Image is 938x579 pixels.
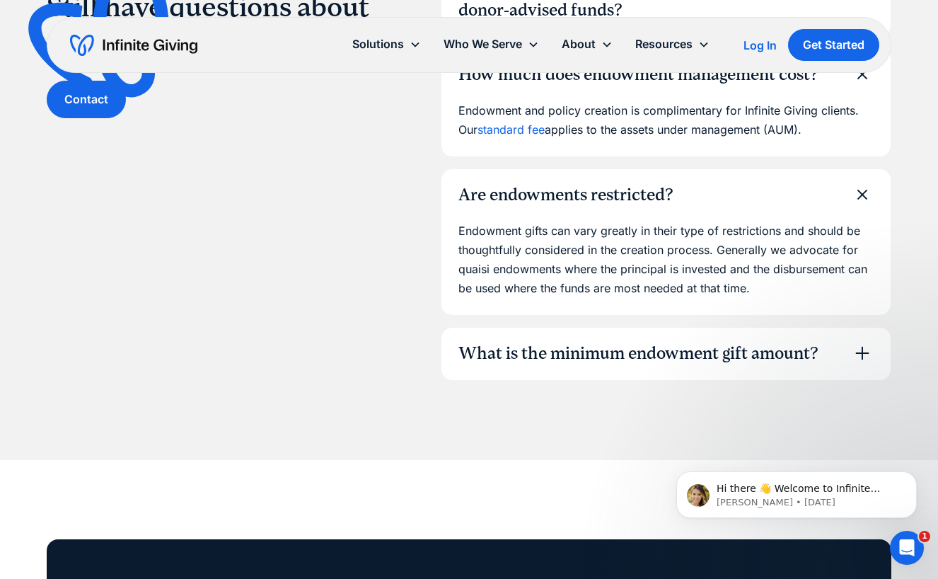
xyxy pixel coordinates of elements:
[70,34,197,57] a: home
[743,40,777,51] div: Log In
[458,222,873,299] p: Endowment gifts can vary greatly in their type of restrictions and should be thoughtfully conside...
[477,122,545,137] a: standard fee
[444,35,522,54] div: Who We Serve
[743,37,777,54] a: Log In
[458,342,818,366] div: What is the minimum endowment gift amount?
[341,29,432,59] div: Solutions
[352,35,404,54] div: Solutions
[458,101,873,139] p: Endowment and policy creation is complimentary for Infinite Giving clients. Our applies to the as...
[635,35,693,54] div: Resources
[458,183,673,207] div: Are endowments restricted?
[890,531,924,565] iframe: Intercom live chat
[432,29,550,59] div: Who We Serve
[550,29,624,59] div: About
[919,531,930,542] span: 1
[624,29,721,59] div: Resources
[788,29,879,61] a: Get Started
[458,63,818,87] div: How much does endowment management cost?
[562,35,596,54] div: About
[655,442,938,541] iframe: Intercom notifications message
